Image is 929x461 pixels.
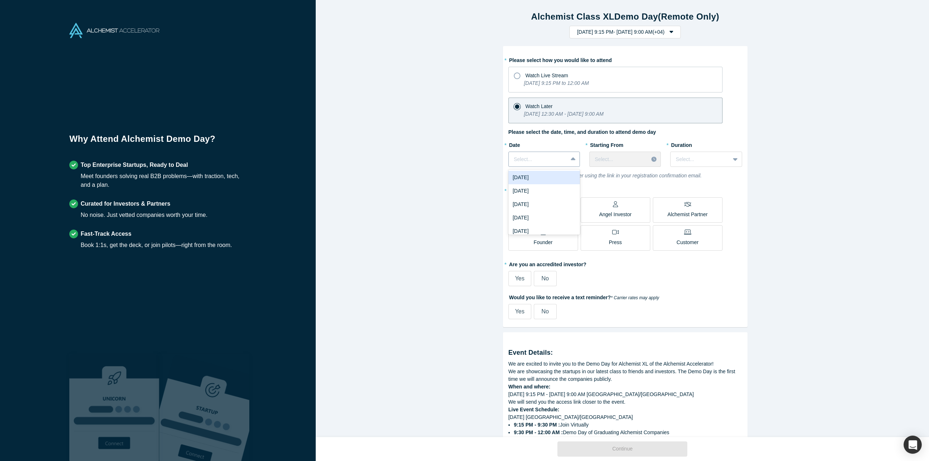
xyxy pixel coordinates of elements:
div: [DATE] [508,211,580,225]
span: No [541,308,549,314]
label: Duration [670,139,742,149]
p: Press [609,239,622,246]
strong: When and where: [508,384,551,390]
strong: Fast-Track Access [81,231,131,237]
div: [DATE] [508,184,580,198]
strong: Top Enterprise Startups, Ready to Deal [81,162,188,168]
label: Would you like to receive a text reminder? [508,291,742,301]
div: [DATE] [GEOGRAPHIC_DATA]/[GEOGRAPHIC_DATA] [508,413,742,436]
strong: Curated for Investors & Partners [81,201,170,207]
label: What will be your role? [508,185,742,195]
img: Prism AI [159,354,249,461]
p: Alchemist Partner [667,211,707,218]
label: Please select how you would like to attend [508,54,742,64]
i: You can change your choice later using the link in your registration confirmation email. [508,173,702,178]
strong: 9:15 PM - 9:30 PM : [514,422,560,428]
li: Join Virtually [514,421,742,429]
i: [DATE] 12:30 AM - [DATE] 9:00 AM [524,111,603,117]
img: Robust Technologies [69,354,159,461]
strong: Event Details: [508,349,553,356]
span: Watch Live Stream [525,73,568,78]
label: Please select the date, time, and duration to attend demo day [508,128,656,136]
strong: Alchemist Class XL Demo Day (Remote Only) [531,12,719,21]
p: Founder [534,239,553,246]
div: We are excited to invite you to the Demo Day for Alchemist XL of the Alchemist Accelerator! [508,360,742,368]
div: Book 1:1s, get the deck, or join pilots—right from the room. [81,241,232,250]
div: We are showcasing the startups in our latest class to friends and investors. The Demo Day is the ... [508,368,742,383]
div: We will send you the access link closer to the event. [508,398,742,406]
div: [DATE] [508,198,580,211]
button: Continue [557,441,687,457]
span: No [541,275,549,281]
div: No noise. Just vetted companies worth your time. [81,211,208,219]
label: Starting From [589,139,623,149]
strong: 9:30 PM - 12:00 AM : [514,429,563,435]
strong: Live Event Schedule: [508,407,560,412]
span: Yes [515,275,524,281]
label: Are you an accredited investor? [508,258,742,268]
h1: Why Attend Alchemist Demo Day? [69,132,246,151]
label: Date [508,139,580,149]
p: Customer [676,239,699,246]
em: * Carrier rates may apply [611,295,659,300]
div: [DATE] [508,225,580,238]
i: [DATE] 9:15 PM to 12:00 AM [524,80,589,86]
img: Alchemist Accelerator Logo [69,23,159,38]
div: [DATE] 9:15 PM - [DATE] 9:00 AM [GEOGRAPHIC_DATA]/[GEOGRAPHIC_DATA] [508,391,742,398]
div: [DATE] [508,171,580,184]
span: Yes [515,308,524,314]
span: Watch Later [525,103,553,109]
button: [DATE] 9:15 PM- [DATE] 9:00 AM(+04) [569,26,681,38]
p: Angel Investor [599,211,632,218]
li: Demo Day of Graduating Alchemist Companies [514,429,742,436]
div: Meet founders solving real B2B problems—with traction, tech, and a plan. [81,172,246,189]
